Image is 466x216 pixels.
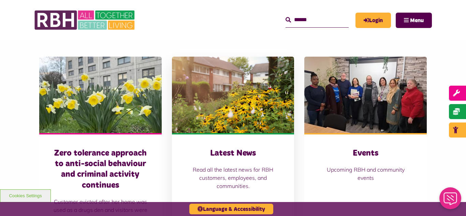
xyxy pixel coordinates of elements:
button: Language & Accessibility [189,204,273,214]
img: Freehold [39,57,162,133]
h3: Zero tolerance approach to anti-social behaviour and criminal activity continues [53,148,148,191]
img: Group photo of customers and colleagues at Spotland Community Centre [304,57,427,133]
iframe: Netcall Web Assistant for live chat [435,185,466,216]
span: Menu [410,18,424,23]
button: Navigation [396,13,432,28]
p: Read all the latest news for RBH customers, employees, and communities. [186,165,281,190]
h3: Events [318,148,413,159]
a: MyRBH [355,13,391,28]
p: Upcoming RBH and community events [318,165,413,182]
input: Search [286,13,349,27]
img: RBH [34,7,136,33]
img: SAZ MEDIA RBH HOUSING4 [172,57,294,133]
h3: Latest News [186,148,281,159]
